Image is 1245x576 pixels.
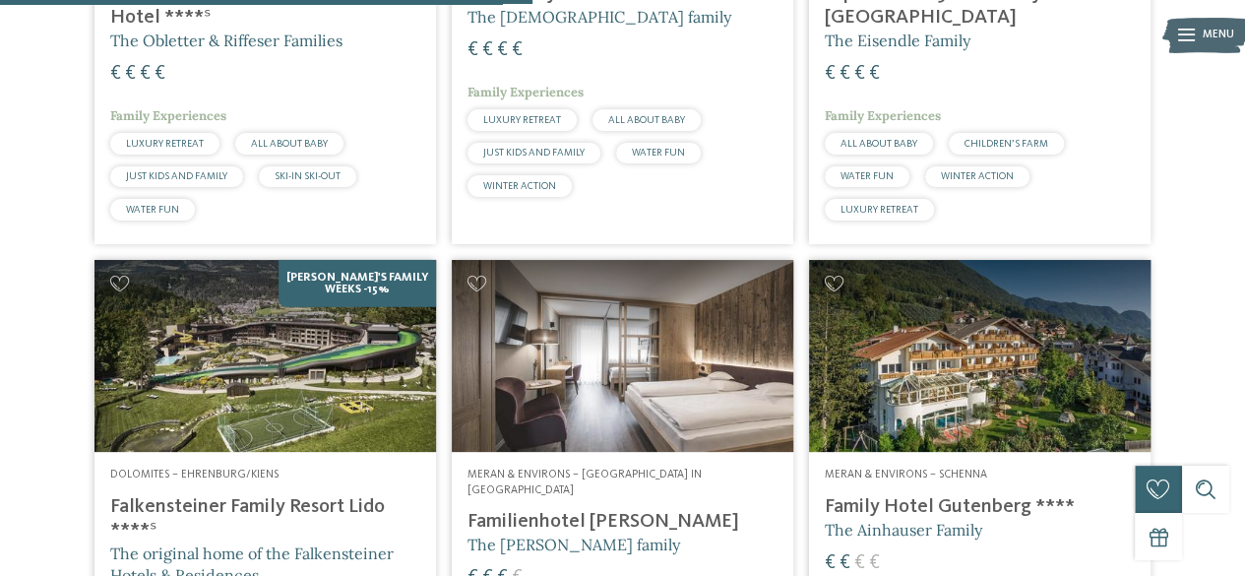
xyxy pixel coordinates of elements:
[869,64,880,84] span: €
[483,148,585,158] span: JUST KIDS AND FAMILY
[941,171,1014,181] span: WINTER ACTION
[854,64,865,84] span: €
[452,260,793,452] img: Looking for family hotels? Find the best ones here!
[825,469,987,480] span: Meran & Environs – Schenna
[125,64,136,84] span: €
[608,115,685,125] span: ALL ABOUT BABY
[840,553,850,573] span: €
[825,553,836,573] span: €
[110,107,226,124] span: Family Experiences
[840,64,850,84] span: €
[126,205,179,215] span: WATER FUN
[155,64,165,84] span: €
[482,40,493,60] span: €
[869,553,880,573] span: €
[512,40,523,60] span: €
[275,171,341,181] span: SKI-IN SKI-OUT
[110,31,342,50] span: The Obletter & Riffeser Families
[467,535,680,554] span: The [PERSON_NAME] family
[110,469,279,480] span: Dolomites – Ehrenburg/Kiens
[467,7,731,27] span: The [DEMOGRAPHIC_DATA] family
[467,40,478,60] span: €
[825,31,970,50] span: The Eisendle Family
[840,171,894,181] span: WATER FUN
[825,520,982,540] span: The Ainhauser Family
[467,84,584,100] span: Family Experiences
[483,181,556,191] span: WINTER ACTION
[632,148,685,158] span: WATER FUN
[110,495,420,543] h4: Falkensteiner Family Resort Lido ****ˢ
[483,115,561,125] span: LUXURY RETREAT
[809,260,1151,452] img: Family Hotel Gutenberg ****
[467,510,778,534] h4: Familienhotel [PERSON_NAME]
[467,469,702,496] span: Meran & Environs – [GEOGRAPHIC_DATA] in [GEOGRAPHIC_DATA]
[497,40,508,60] span: €
[854,553,865,573] span: €
[825,64,836,84] span: €
[126,139,204,149] span: LUXURY RETREAT
[140,64,151,84] span: €
[94,260,436,452] img: Looking for family hotels? Find the best ones here!
[251,139,328,149] span: ALL ABOUT BABY
[825,495,1135,519] h4: Family Hotel Gutenberg ****
[840,139,917,149] span: ALL ABOUT BABY
[840,205,918,215] span: LUXURY RETREAT
[110,64,121,84] span: €
[965,139,1048,149] span: CHILDREN’S FARM
[825,107,941,124] span: Family Experiences
[126,171,227,181] span: JUST KIDS AND FAMILY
